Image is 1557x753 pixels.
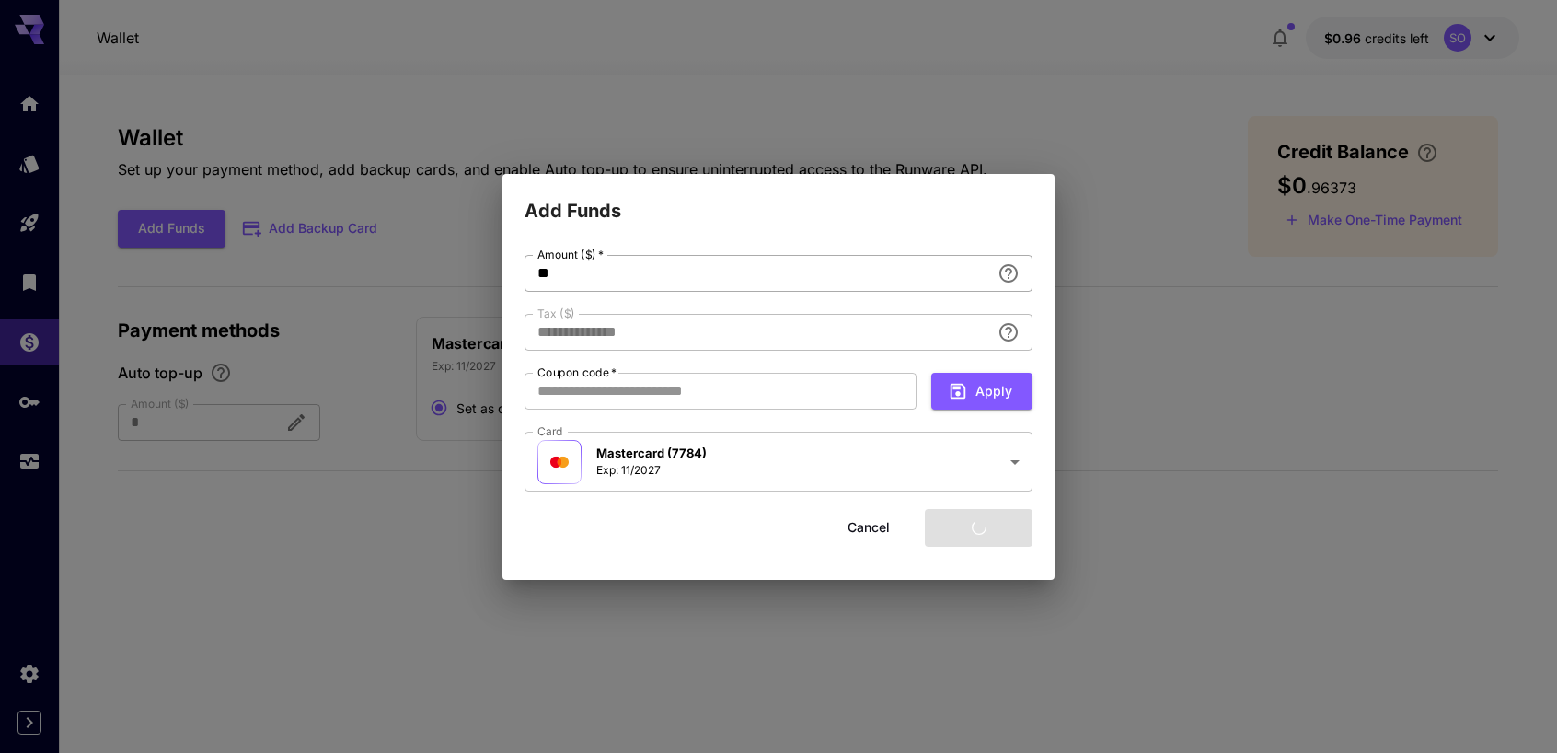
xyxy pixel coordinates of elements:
[931,373,1032,411] button: Apply
[596,445,707,463] p: Mastercard (7784)
[537,306,575,321] label: Tax ($)
[537,423,563,439] label: Card
[537,247,604,262] label: Amount ($)
[502,174,1055,226] h2: Add Funds
[827,509,910,547] button: Cancel
[537,365,617,380] label: Coupon code
[596,462,707,479] p: Exp: 11/2027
